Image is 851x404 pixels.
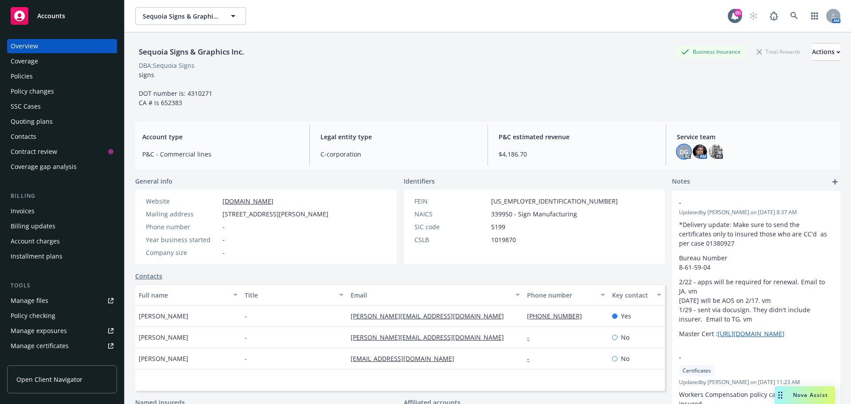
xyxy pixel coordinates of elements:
[139,71,212,107] span: signs DOT number is: 4310271 CA # is 652383
[135,177,172,186] span: General info
[11,39,38,53] div: Overview
[11,354,55,368] div: Manage claims
[621,311,631,321] span: Yes
[527,290,595,300] div: Phone number
[523,284,608,306] button: Phone number
[37,12,65,20] span: Accounts
[752,46,805,57] div: Total Rewards
[245,354,247,363] span: -
[11,339,69,353] div: Manage certificates
[245,290,334,300] div: Title
[7,234,117,248] a: Account charges
[679,147,688,157] span: DG
[223,209,328,219] span: [STREET_ADDRESS][PERSON_NAME]
[7,129,117,144] a: Contacts
[7,192,117,200] div: Billing
[7,99,117,114] a: SSC Cases
[139,61,195,70] div: DBA: Sequoia Signs
[527,312,589,320] a: [PHONE_NUMBER]
[793,391,828,399] span: Nova Assist
[7,4,117,28] a: Accounts
[320,132,477,141] span: Legal entity type
[142,132,299,141] span: Account type
[527,333,536,341] a: -
[527,354,536,363] a: -
[223,197,273,205] a: [DOMAIN_NAME]
[677,46,745,57] div: Business Insurance
[414,196,488,206] div: FEIN
[672,191,840,345] div: -Updatedby [PERSON_NAME] on [DATE] 8:37 AM*Delivery update: Make sure to send the certificates on...
[146,196,219,206] div: Website
[139,311,188,321] span: [PERSON_NAME]
[7,354,117,368] a: Manage claims
[812,43,840,60] div: Actions
[135,46,248,58] div: Sequoia Signs & Graphics Inc.
[223,222,225,231] span: -
[11,160,77,174] div: Coverage gap analysis
[7,219,117,233] a: Billing updates
[11,324,67,338] div: Manage exposures
[347,284,523,306] button: Email
[135,271,162,281] a: Contacts
[491,209,577,219] span: 339950 - Sign Manufacturing
[11,145,57,159] div: Contract review
[351,312,511,320] a: [PERSON_NAME][EMAIL_ADDRESS][DOMAIN_NAME]
[679,198,810,207] span: -
[7,249,117,263] a: Installment plans
[677,132,833,141] span: Service team
[775,386,835,404] button: Nova Assist
[139,290,228,300] div: Full name
[135,7,246,25] button: Sequoia Signs & Graphics Inc.
[7,114,117,129] a: Quoting plans
[135,284,241,306] button: Full name
[146,209,219,219] div: Mailing address
[679,220,833,248] p: *Delivery update: Make sure to send the certificates only to insured those who are CC'd as per ca...
[414,222,488,231] div: SIC code
[11,219,55,233] div: Billing updates
[11,204,35,218] div: Invoices
[146,222,219,231] div: Phone number
[7,160,117,174] a: Coverage gap analysis
[146,235,219,244] div: Year business started
[7,54,117,68] a: Coverage
[765,7,783,25] a: Report a Bug
[621,333,629,342] span: No
[745,7,762,25] a: Start snowing
[683,367,711,375] span: Certificates
[16,375,82,384] span: Open Client Navigator
[414,209,488,219] div: NAICS
[404,177,435,186] span: Identifiers
[679,253,833,272] p: Bureau Number 8-61-59-04
[139,354,188,363] span: [PERSON_NAME]
[320,149,477,159] span: C-corporation
[830,177,840,187] a: add
[7,145,117,159] a: Contract review
[734,9,742,17] div: 80
[499,149,655,159] span: $4,186.70
[491,235,516,244] span: 1019870
[11,114,53,129] div: Quoting plans
[11,129,36,144] div: Contacts
[11,234,60,248] div: Account charges
[7,294,117,308] a: Manage files
[7,69,117,83] a: Policies
[11,54,38,68] div: Coverage
[245,333,247,342] span: -
[7,339,117,353] a: Manage certificates
[241,284,347,306] button: Title
[7,84,117,98] a: Policy changes
[491,222,505,231] span: 5199
[7,324,117,338] a: Manage exposures
[11,309,55,323] div: Policy checking
[812,43,840,61] button: Actions
[11,84,54,98] div: Policy changes
[7,281,117,290] div: Tools
[146,248,219,257] div: Company size
[143,12,219,21] span: Sequoia Signs & Graphics Inc.
[806,7,824,25] a: Switch app
[718,329,785,338] a: [URL][DOMAIN_NAME]
[679,329,833,338] p: Master Cert :
[609,284,665,306] button: Key contact
[672,177,690,187] span: Notes
[612,290,652,300] div: Key contact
